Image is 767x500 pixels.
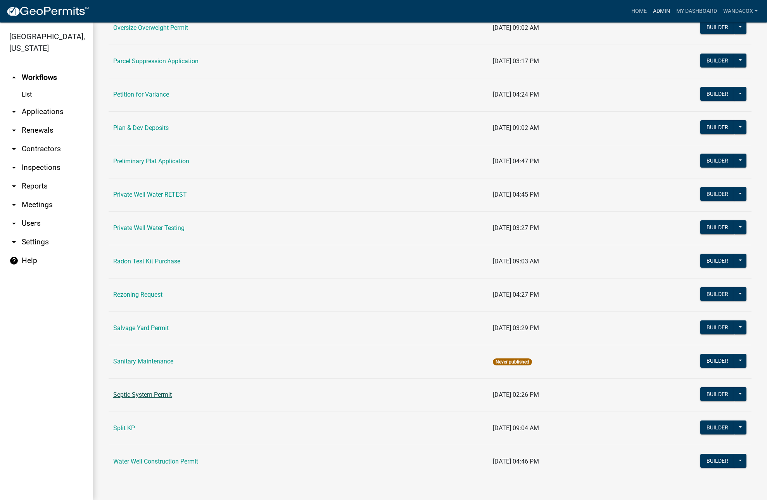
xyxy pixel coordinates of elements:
[700,20,734,34] button: Builder
[113,391,172,398] a: Septic System Permit
[113,24,188,31] a: Oversize Overweight Permit
[113,358,173,365] a: Sanitary Maintenance
[493,191,539,198] span: [DATE] 04:45 PM
[493,391,539,398] span: [DATE] 02:26 PM
[113,157,189,165] a: Preliminary Plat Application
[9,219,19,228] i: arrow_drop_down
[9,237,19,247] i: arrow_drop_down
[9,256,19,265] i: help
[9,163,19,172] i: arrow_drop_down
[113,324,169,332] a: Salvage Yard Permit
[113,424,135,432] a: Split KP
[493,91,539,98] span: [DATE] 04:24 PM
[700,420,734,434] button: Builder
[9,126,19,135] i: arrow_drop_down
[493,24,539,31] span: [DATE] 09:02 AM
[700,254,734,268] button: Builder
[700,187,734,201] button: Builder
[113,124,169,131] a: Plan & Dev Deposits
[9,200,19,209] i: arrow_drop_down
[113,224,185,232] a: Private Well Water Testing
[493,124,539,131] span: [DATE] 09:02 AM
[628,4,650,19] a: Home
[493,424,539,432] span: [DATE] 09:04 AM
[493,57,539,65] span: [DATE] 03:17 PM
[493,224,539,232] span: [DATE] 03:27 PM
[700,120,734,134] button: Builder
[673,4,720,19] a: My Dashboard
[700,287,734,301] button: Builder
[493,258,539,265] span: [DATE] 09:03 AM
[700,354,734,368] button: Builder
[493,458,539,465] span: [DATE] 04:46 PM
[493,157,539,165] span: [DATE] 04:47 PM
[700,154,734,168] button: Builder
[9,107,19,116] i: arrow_drop_down
[113,57,199,65] a: Parcel Suppression Application
[113,258,180,265] a: Radon Test Kit Purchase
[700,220,734,234] button: Builder
[493,358,532,365] span: Never published
[113,91,169,98] a: Petition for Variance
[9,182,19,191] i: arrow_drop_down
[113,458,198,465] a: Water Well Construction Permit
[700,54,734,67] button: Builder
[700,87,734,101] button: Builder
[9,73,19,82] i: arrow_drop_up
[720,4,761,19] a: WandaCox
[493,291,539,298] span: [DATE] 04:27 PM
[700,454,734,468] button: Builder
[113,191,187,198] a: Private Well Water RETEST
[113,291,162,298] a: Rezoning Request
[700,320,734,334] button: Builder
[9,144,19,154] i: arrow_drop_down
[700,387,734,401] button: Builder
[493,324,539,332] span: [DATE] 03:29 PM
[650,4,673,19] a: Admin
